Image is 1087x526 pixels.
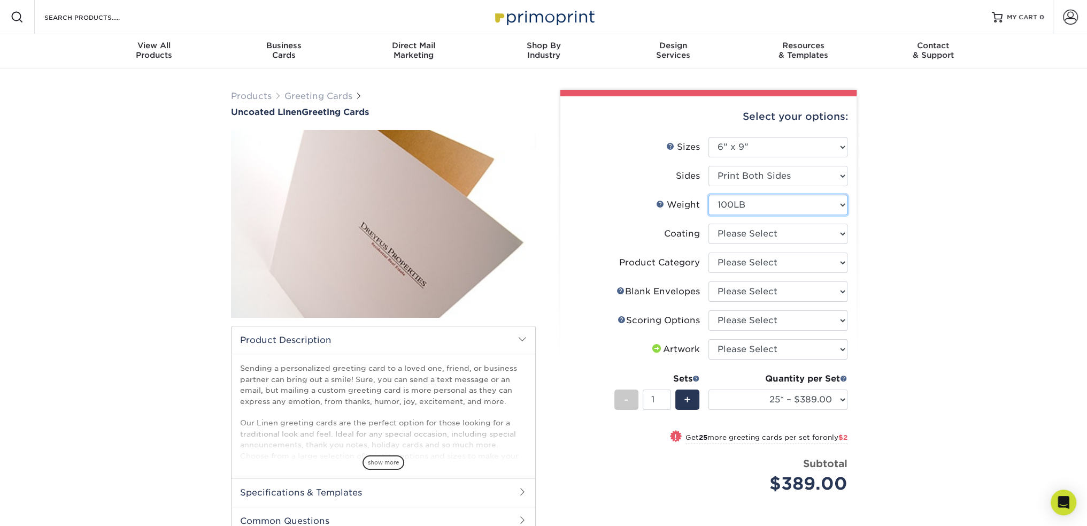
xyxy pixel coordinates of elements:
[684,392,691,408] span: +
[479,34,608,68] a: Shop ByIndustry
[349,41,479,60] div: Marketing
[624,392,629,408] span: -
[231,107,536,117] h1: Greeting Cards
[838,433,847,441] span: $2
[1051,490,1076,515] div: Open Intercom Messenger
[674,431,677,443] span: !
[490,5,597,28] img: Primoprint
[619,256,700,269] div: Product Category
[716,471,847,497] div: $389.00
[231,118,536,329] img: Uncoated Linen 01
[569,96,848,137] div: Select your options:
[608,41,738,50] span: Design
[1039,13,1044,21] span: 0
[685,433,847,444] small: Get more greeting cards per set for
[868,34,998,68] a: Contact& Support
[616,285,700,298] div: Blank Envelopes
[231,107,302,117] span: Uncoated Linen
[219,41,349,60] div: Cards
[479,41,608,60] div: Industry
[803,458,847,469] strong: Subtotal
[738,41,868,60] div: & Templates
[699,433,707,441] strong: 25
[650,343,700,356] div: Artwork
[868,41,998,60] div: & Support
[868,41,998,50] span: Contact
[608,34,738,68] a: DesignServices
[664,227,700,240] div: Coating
[708,372,847,385] div: Quantity per Set
[676,170,700,182] div: Sides
[43,11,148,24] input: SEARCH PRODUCTS.....
[219,41,349,50] span: Business
[349,41,479,50] span: Direct Mail
[231,91,272,101] a: Products
[823,433,847,441] span: only
[232,326,535,354] h2: Product Description
[479,41,608,50] span: Shop By
[89,41,219,60] div: Products
[618,314,700,327] div: Scoring Options
[614,372,700,385] div: Sets
[738,34,868,68] a: Resources& Templates
[363,455,404,470] span: show more
[608,41,738,60] div: Services
[656,199,700,211] div: Weight
[89,41,219,50] span: View All
[349,34,479,68] a: Direct MailMarketing
[232,478,535,506] h2: Specifications & Templates
[284,91,352,101] a: Greeting Cards
[738,41,868,50] span: Resources
[666,141,700,154] div: Sizes
[219,34,349,68] a: BusinessCards
[231,107,536,117] a: Uncoated LinenGreeting Cards
[1007,13,1037,22] span: MY CART
[89,34,219,68] a: View AllProducts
